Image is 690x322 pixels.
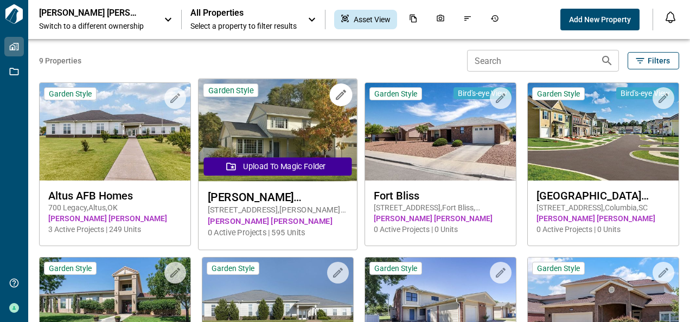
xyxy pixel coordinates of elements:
[537,89,580,99] span: Garden Style
[48,224,182,235] span: 3 Active Projects | 249 Units
[208,227,348,239] span: 0 Active Projects | 595 Units
[536,224,670,235] span: 0 Active Projects | 0 Units
[365,83,516,181] img: property-asset
[48,202,182,213] span: 700 Legacy , Altus , OK
[430,10,451,29] div: Photos
[484,10,506,29] div: Job History
[536,202,670,213] span: [STREET_ADDRESS] , Columbia , SC
[374,263,417,273] span: Garden Style
[374,224,507,235] span: 0 Active Projects | 0 Units
[457,10,478,29] div: Issues & Info
[374,213,507,224] span: [PERSON_NAME] [PERSON_NAME]
[560,9,640,30] button: Add New Property
[354,14,391,25] span: Asset View
[536,213,670,224] span: [PERSON_NAME] [PERSON_NAME]
[190,21,297,31] span: Select a property to filter results
[536,189,670,202] span: [GEOGRAPHIC_DATA][PERSON_NAME]
[621,88,670,98] span: Bird's-eye View
[537,263,580,273] span: Garden Style
[403,10,424,29] div: Documents
[40,83,190,181] img: property-asset
[208,204,348,216] span: [STREET_ADDRESS] , [PERSON_NAME][GEOGRAPHIC_DATA] , WA
[569,14,631,25] span: Add New Property
[190,8,297,18] span: All Properties
[374,202,507,213] span: [STREET_ADDRESS] , Fort Bliss , [GEOGRAPHIC_DATA]
[199,79,357,182] img: property-asset
[528,83,679,181] img: property-asset
[49,89,92,99] span: Garden Style
[49,263,92,273] span: Garden Style
[204,157,352,176] button: Upload to Magic Folder
[334,10,397,29] div: Asset View
[212,263,254,273] span: Garden Style
[39,55,463,66] span: 9 Properties
[662,9,679,26] button: Open notification feed
[208,85,253,95] span: Garden Style
[596,50,618,72] button: Search properties
[39,8,137,18] p: [PERSON_NAME] [PERSON_NAME]
[374,189,507,202] span: Fort Bliss
[458,88,507,98] span: Bird's-eye View
[39,21,153,31] span: Switch to a different ownership
[648,55,670,66] span: Filters
[628,52,679,69] button: Filters
[374,89,417,99] span: Garden Style
[208,216,348,227] span: [PERSON_NAME] [PERSON_NAME]
[48,189,182,202] span: Altus AFB Homes
[208,190,348,204] span: [PERSON_NAME][GEOGRAPHIC_DATA]
[48,213,182,224] span: [PERSON_NAME] [PERSON_NAME]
